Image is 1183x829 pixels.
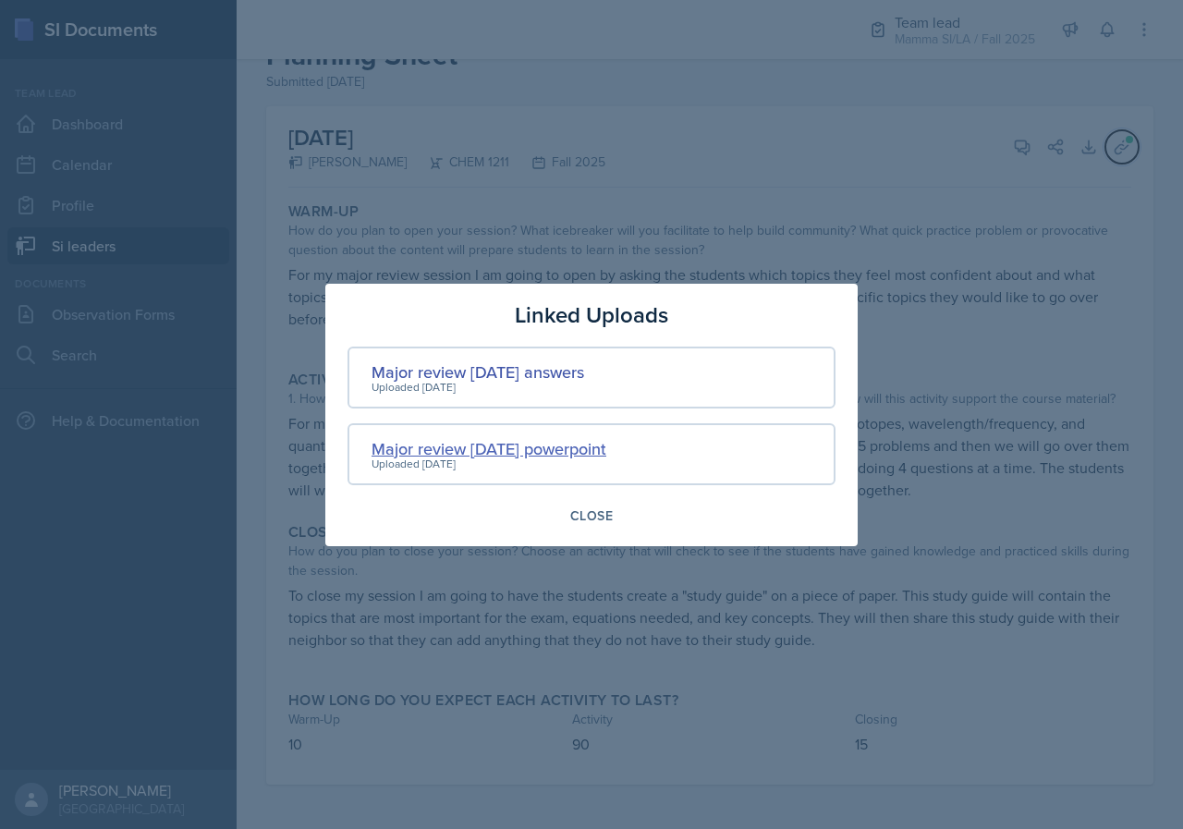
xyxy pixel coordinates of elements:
h3: Linked Uploads [515,299,668,332]
button: Close [558,500,625,531]
div: Major review [DATE] answers [372,360,584,384]
div: Close [570,508,613,523]
div: Uploaded [DATE] [372,456,606,472]
div: Uploaded [DATE] [372,379,584,396]
div: Major review [DATE] powerpoint [372,436,606,461]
